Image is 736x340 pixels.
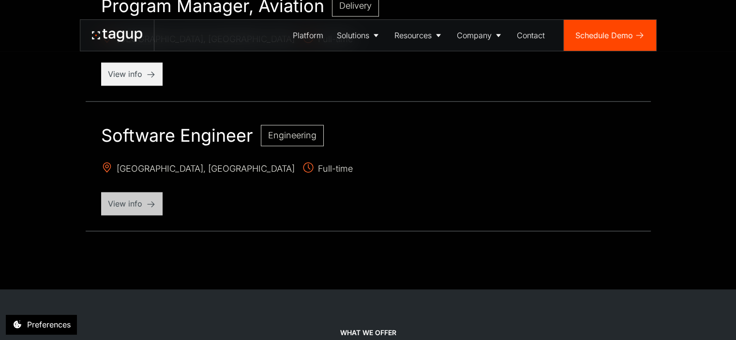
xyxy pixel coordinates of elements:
[268,130,316,140] span: Engineering
[394,30,432,41] div: Resources
[388,20,450,51] a: Resources
[27,319,71,330] div: Preferences
[340,328,396,338] div: WHAT WE OFFER
[450,20,510,51] a: Company
[510,20,552,51] a: Contact
[330,20,388,51] a: Solutions
[302,162,353,177] span: Full-time
[564,20,656,51] a: Schedule Demo
[457,30,492,41] div: Company
[286,20,330,51] a: Platform
[575,30,633,41] div: Schedule Demo
[517,30,545,41] div: Contact
[101,125,253,146] h2: Software Engineer
[101,162,295,177] span: [GEOGRAPHIC_DATA], [GEOGRAPHIC_DATA]
[108,68,156,80] p: View info
[108,198,156,209] p: View info
[293,30,323,41] div: Platform
[337,30,369,41] div: Solutions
